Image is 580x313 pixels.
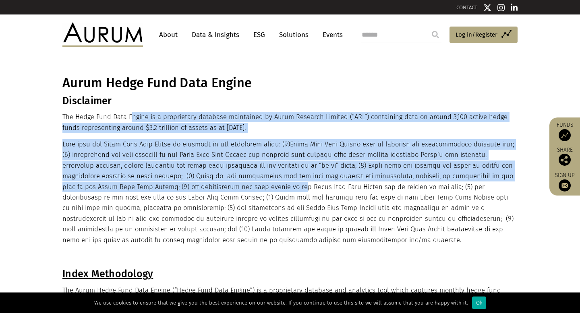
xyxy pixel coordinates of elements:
a: Funds [553,121,576,141]
h3: Disclaimer [62,95,516,107]
a: Sign up [553,172,576,192]
a: Events [319,27,343,42]
img: Linkedin icon [511,4,518,12]
div: Share [553,147,576,166]
img: Twitter icon [483,4,491,12]
a: CONTACT [456,4,477,10]
a: Log in/Register [449,27,518,43]
div: Ok [472,297,486,309]
img: Share this post [559,154,571,166]
input: Submit [427,27,443,43]
a: Solutions [275,27,313,42]
p: Lore ipsu dol Sitam Cons Adip Elitse do eiusmodt in utl etdolorem aliqu: (9)Enima Mini Veni Quisn... [62,139,516,245]
u: Index Methodology [62,268,153,280]
img: Instagram icon [497,4,505,12]
img: Aurum [62,23,143,47]
img: Sign up to our newsletter [559,179,571,192]
span: Log in/Register [456,30,497,39]
a: Data & Insights [188,27,243,42]
h1: Aurum Hedge Fund Data Engine [62,75,516,91]
a: About [155,27,182,42]
p: The Hedge Fund Data Engine is a proprietary database maintained by Aurum Research Limited (“ARL”)... [62,112,516,133]
img: Access Funds [559,129,571,141]
a: ESG [249,27,269,42]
